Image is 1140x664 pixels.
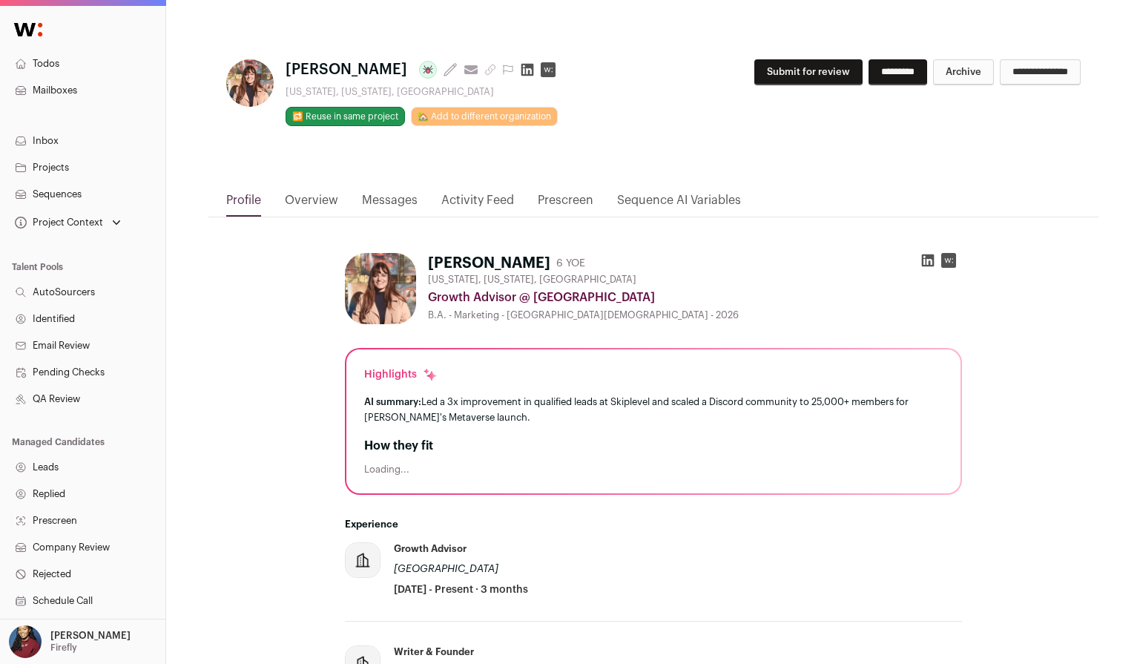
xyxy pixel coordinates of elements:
[346,543,380,577] img: company-logo-placeholder-414d4e2ec0e2ddebbe968bf319fdfe5acfe0c9b87f798d344e800bc9a89632a0.png
[428,289,962,306] div: Growth Advisor @ [GEOGRAPHIC_DATA]
[362,191,418,217] a: Messages
[6,15,50,45] img: Wellfound
[286,107,405,126] button: 🔂 Reuse in same project
[364,464,943,476] div: Loading...
[933,59,994,85] button: Archive
[364,437,943,455] h2: How they fit
[394,582,528,597] span: [DATE] - Present · 3 months
[556,256,585,271] div: 6 YOE
[50,642,77,654] p: Firefly
[286,86,561,98] div: [US_STATE], [US_STATE], [GEOGRAPHIC_DATA]
[364,367,438,382] div: Highlights
[394,542,467,556] div: Growth Advisor
[226,59,274,107] img: 9d924bed5e31fbdab932cf57349f6a1d8a5eb897b874fb562fd28cdd39e0a485.png
[286,59,407,80] span: [PERSON_NAME]
[411,107,558,126] a: 🏡 Add to different organization
[12,212,124,233] button: Open dropdown
[9,625,42,658] img: 10010497-medium_jpg
[538,191,593,217] a: Prescreen
[345,519,962,530] h2: Experience
[428,274,636,286] span: [US_STATE], [US_STATE], [GEOGRAPHIC_DATA]
[394,564,498,574] span: [GEOGRAPHIC_DATA]
[428,253,550,274] h1: [PERSON_NAME]
[428,309,962,321] div: B.A. - Marketing - [GEOGRAPHIC_DATA][DEMOGRAPHIC_DATA] - 2026
[50,630,131,642] p: [PERSON_NAME]
[364,397,421,407] span: AI summary:
[394,645,474,659] div: Writer & Founder
[617,191,741,217] a: Sequence AI Variables
[754,59,863,85] button: Submit for review
[12,217,103,229] div: Project Context
[285,191,338,217] a: Overview
[441,191,514,217] a: Activity Feed
[6,625,134,658] button: Open dropdown
[364,394,943,425] div: Led a 3x improvement in qualified leads at Skiplevel and scaled a Discord community to 25,000+ me...
[345,253,416,324] img: 9d924bed5e31fbdab932cf57349f6a1d8a5eb897b874fb562fd28cdd39e0a485.png
[226,191,261,217] a: Profile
